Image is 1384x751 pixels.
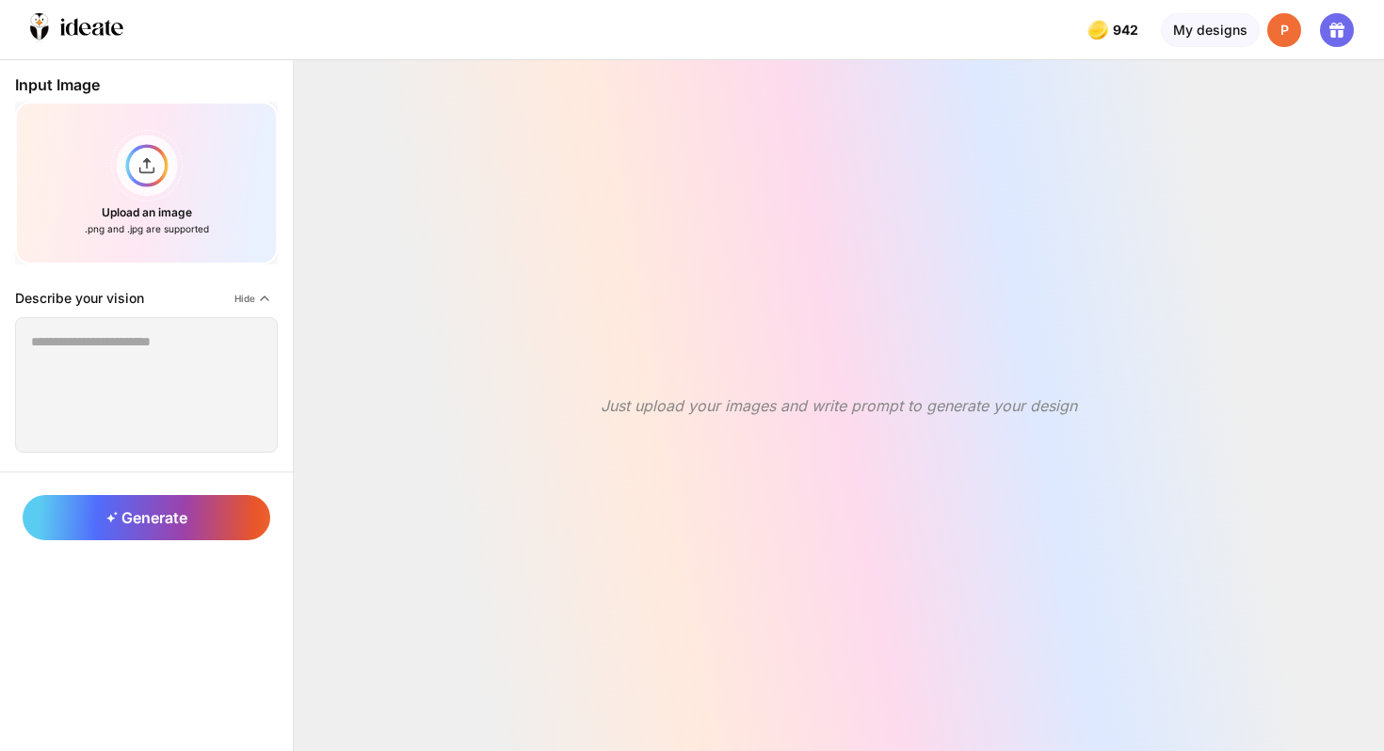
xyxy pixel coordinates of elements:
[601,396,1077,415] div: Just upload your images and write prompt to generate your design
[1267,13,1301,47] div: P
[15,75,278,94] div: Input Image
[1113,23,1142,38] span: 942
[1161,13,1260,47] div: My designs
[15,290,144,306] div: Describe your vision
[106,508,187,527] span: Generate
[234,293,255,304] span: Hide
